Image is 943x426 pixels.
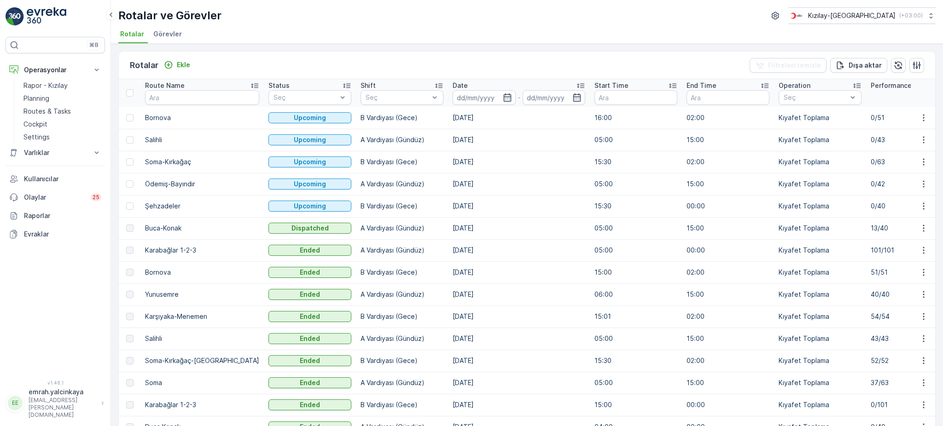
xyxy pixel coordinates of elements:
td: Karabağlar 1-2-3 [140,239,264,261]
p: Rotalar ve Görevler [118,8,221,23]
td: Karşıyaka-Menemen [140,305,264,328]
p: Shift [361,81,376,90]
div: Toggle Row Selected [126,357,134,364]
img: logo_light-DOdMpM7g.png [27,7,66,26]
td: 05:00 [590,239,682,261]
p: Kullanıcılar [24,174,101,184]
td: 00:00 [682,394,774,416]
button: Upcoming [268,112,351,123]
td: Kıyafet Toplama [774,261,866,283]
p: Ended [300,290,320,299]
p: Ended [300,356,320,365]
td: [DATE] [448,129,590,151]
td: A Vardiyası (Gündüz) [356,217,448,239]
button: Ekle [160,59,194,70]
td: Kıyafet Toplama [774,173,866,195]
p: Ended [300,334,320,343]
td: Kıyafet Toplama [774,350,866,372]
td: Kıyafet Toplama [774,129,866,151]
a: Settings [20,131,105,144]
div: Toggle Row Selected [126,291,134,298]
a: Kullanıcılar [6,170,105,188]
button: Filtreleri temizle [750,58,827,73]
td: A Vardiyası (Gündüz) [356,372,448,394]
span: Görevler [153,29,182,39]
p: Performance [871,81,912,90]
td: 05:00 [590,217,682,239]
button: Ended [268,377,351,388]
p: Dispatched [291,224,329,233]
td: Soma-Kırkağaç-[GEOGRAPHIC_DATA] [140,350,264,372]
div: Toggle Row Selected [126,379,134,386]
td: 15:00 [682,283,774,305]
p: Ended [300,246,320,255]
input: dd/mm/yyyy [453,90,516,105]
p: Seç [274,93,337,102]
p: Seç [366,93,429,102]
td: 02:00 [682,151,774,173]
td: Yunusemre [140,283,264,305]
a: Raporlar [6,207,105,225]
td: Kıyafet Toplama [774,195,866,217]
td: A Vardiyası (Gündüz) [356,129,448,151]
td: [DATE] [448,107,590,129]
td: [DATE] [448,283,590,305]
td: 02:00 [682,261,774,283]
td: Kıyafet Toplama [774,107,866,129]
img: k%C4%B1z%C4%B1lay_jywRncg.png [788,11,804,21]
p: Upcoming [294,157,326,167]
p: ⌘B [89,41,99,49]
div: Toggle Row Selected [126,247,134,254]
span: Rotalar [120,29,144,39]
p: - [518,92,521,103]
td: 02:00 [682,305,774,328]
td: Kıyafet Toplama [774,283,866,305]
button: Operasyonlar [6,61,105,79]
td: 00:00 [682,195,774,217]
button: Ended [268,267,351,278]
button: Upcoming [268,156,351,167]
input: dd/mm/yyyy [523,90,586,105]
button: Dispatched [268,223,351,234]
span: v 1.48.1 [6,380,105,386]
td: Kıyafet Toplama [774,217,866,239]
div: Toggle Row Selected [126,401,134,409]
td: [DATE] [448,328,590,350]
td: [DATE] [448,350,590,372]
p: Upcoming [294,135,326,144]
p: Status [268,81,290,90]
td: 02:00 [682,350,774,372]
input: Ara [145,90,259,105]
button: Dışa aktar [830,58,887,73]
td: [DATE] [448,217,590,239]
button: Ended [268,399,351,410]
div: EE [8,396,23,410]
p: Ended [300,400,320,409]
td: Salihli [140,129,264,151]
td: [DATE] [448,173,590,195]
div: Toggle Row Selected [126,202,134,210]
td: Kıyafet Toplama [774,151,866,173]
p: End Time [687,81,716,90]
td: 15:00 [682,372,774,394]
td: B Vardiyası (Gece) [356,394,448,416]
p: Rapor - Kızılay [23,81,68,90]
td: 15:30 [590,151,682,173]
div: Toggle Row Selected [126,225,134,232]
td: A Vardiyası (Gündüz) [356,328,448,350]
p: Upcoming [294,201,326,211]
p: Ended [300,378,320,387]
td: Soma-Kırkağaç [140,151,264,173]
td: 15:00 [682,328,774,350]
div: Toggle Row Selected [126,313,134,320]
a: Rapor - Kızılay [20,79,105,92]
p: Routes & Tasks [23,107,71,116]
td: Karabağlar 1-2-3 [140,394,264,416]
p: Kızılay-[GEOGRAPHIC_DATA] [808,11,896,20]
td: Şehzadeler [140,195,264,217]
p: Settings [23,132,50,142]
a: Planning [20,92,105,105]
td: Salihli [140,328,264,350]
td: [DATE] [448,195,590,217]
td: 00:00 [682,239,774,261]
